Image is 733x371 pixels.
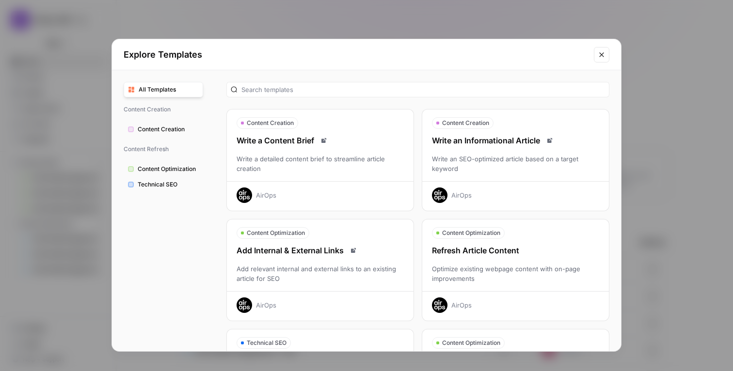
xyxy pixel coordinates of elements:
[247,119,294,127] span: Content Creation
[442,339,500,347] span: Content Optimization
[451,300,472,310] div: AirOps
[422,154,609,173] div: Write an SEO-optimized article based on a target keyword
[227,264,414,283] div: Add relevant internal and external links to an existing article for SEO
[442,119,489,127] span: Content Creation
[247,339,287,347] span: Technical SEO
[124,82,203,97] button: All Templates
[256,300,276,310] div: AirOps
[226,109,414,211] button: Content CreationWrite a Content BriefRead docsWrite a detailed content brief to streamline articl...
[124,101,203,118] span: Content Creation
[442,229,500,237] span: Content Optimization
[124,141,203,157] span: Content Refresh
[422,245,609,256] div: Refresh Article Content
[422,135,609,146] div: Write an Informational Article
[227,135,414,146] div: Write a Content Brief
[348,245,359,256] a: Read docs
[422,109,609,211] button: Content CreationWrite an Informational ArticleRead docsWrite an SEO-optimized article based on a ...
[226,219,414,321] button: Content OptimizationAdd Internal & External LinksRead docsAdd relevant internal and external link...
[422,264,609,283] div: Optimize existing webpage content with on-page improvements
[422,219,609,321] button: Content OptimizationRefresh Article ContentOptimize existing webpage content with on-page improve...
[256,190,276,200] div: AirOps
[124,122,203,137] button: Content Creation
[544,135,556,146] a: Read docs
[124,177,203,192] button: Technical SEO
[138,165,199,173] span: Content Optimization
[227,154,414,173] div: Write a detailed content brief to streamline article creation
[124,48,588,62] h2: Explore Templates
[318,135,330,146] a: Read docs
[451,190,472,200] div: AirOps
[247,229,305,237] span: Content Optimization
[124,161,203,177] button: Content Optimization
[227,245,414,256] div: Add Internal & External Links
[138,125,199,134] span: Content Creation
[139,85,199,94] span: All Templates
[138,180,199,189] span: Technical SEO
[241,85,605,94] input: Search templates
[594,47,609,62] button: Close modal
